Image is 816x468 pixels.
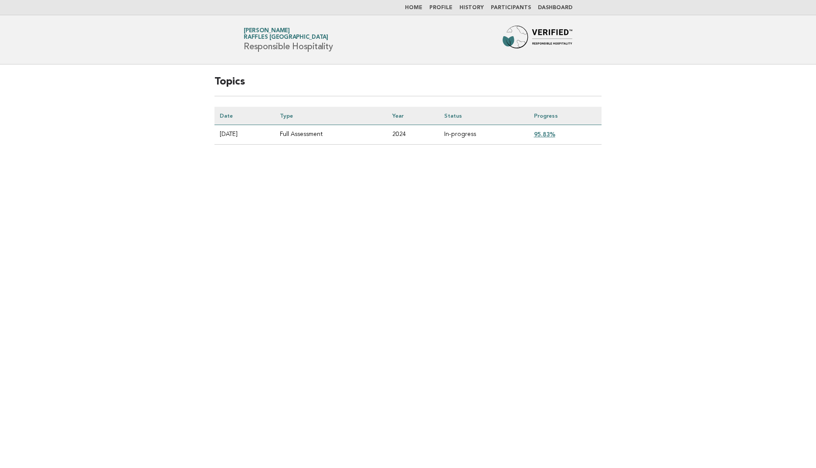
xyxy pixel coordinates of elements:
td: In-progress [439,125,529,145]
a: Home [405,5,422,10]
td: 2024 [387,125,439,145]
th: Date [214,107,275,125]
td: Full Assessment [275,125,388,145]
h2: Topics [214,75,602,96]
span: Raffles [GEOGRAPHIC_DATA] [244,35,328,41]
a: Participants [491,5,531,10]
img: Forbes Travel Guide [503,26,572,54]
a: 95.83% [534,131,555,138]
a: [PERSON_NAME]Raffles [GEOGRAPHIC_DATA] [244,28,328,40]
a: History [459,5,484,10]
th: Status [439,107,529,125]
a: Dashboard [538,5,572,10]
h1: Responsible Hospitality [244,28,333,51]
th: Year [387,107,439,125]
td: [DATE] [214,125,275,145]
a: Profile [429,5,452,10]
th: Progress [529,107,602,125]
th: Type [275,107,388,125]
